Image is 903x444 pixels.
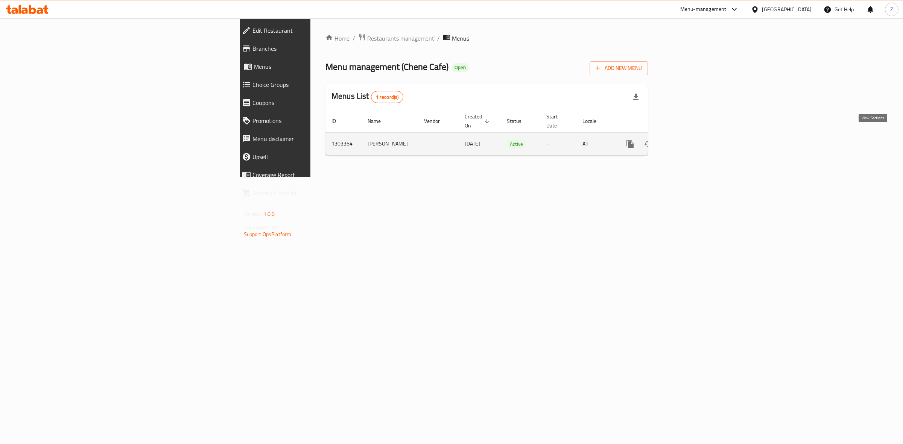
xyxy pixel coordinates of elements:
[236,166,391,184] a: Coverage Report
[639,135,657,153] button: Change Status
[331,117,346,126] span: ID
[252,116,385,125] span: Promotions
[236,148,391,166] a: Upsell
[424,117,450,126] span: Vendor
[236,94,391,112] a: Coupons
[236,58,391,76] a: Menus
[465,112,492,130] span: Created On
[244,209,262,219] span: Version:
[252,134,385,143] span: Menu disclaimer
[236,112,391,130] a: Promotions
[263,209,275,219] span: 1.0.0
[452,34,469,43] span: Menus
[451,64,469,71] span: Open
[582,117,606,126] span: Locale
[368,117,391,126] span: Name
[236,76,391,94] a: Choice Groups
[507,140,526,149] span: Active
[627,88,645,106] div: Export file
[244,229,292,239] a: Support.OpsPlatform
[331,91,403,103] h2: Menus List
[371,91,404,103] div: Total records count
[596,64,642,73] span: Add New Menu
[451,63,469,72] div: Open
[576,132,615,155] td: All
[615,110,699,133] th: Actions
[254,62,385,71] span: Menus
[540,132,576,155] td: -
[465,139,480,149] span: [DATE]
[236,130,391,148] a: Menu disclaimer
[252,152,385,161] span: Upsell
[244,222,278,232] span: Get support on:
[252,188,385,197] span: Grocery Checklist
[680,5,727,14] div: Menu-management
[252,26,385,35] span: Edit Restaurant
[890,5,893,14] span: Z
[236,39,391,58] a: Branches
[252,170,385,179] span: Coverage Report
[762,5,812,14] div: [GEOGRAPHIC_DATA]
[252,44,385,53] span: Branches
[358,33,434,43] a: Restaurants management
[252,98,385,107] span: Coupons
[507,117,531,126] span: Status
[325,110,699,156] table: enhanced table
[546,112,567,130] span: Start Date
[590,61,648,75] button: Add New Menu
[252,80,385,89] span: Choice Groups
[437,34,440,43] li: /
[236,21,391,39] a: Edit Restaurant
[367,34,434,43] span: Restaurants management
[325,33,648,43] nav: breadcrumb
[621,135,639,153] button: more
[371,94,403,101] span: 1 record(s)
[236,184,391,202] a: Grocery Checklist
